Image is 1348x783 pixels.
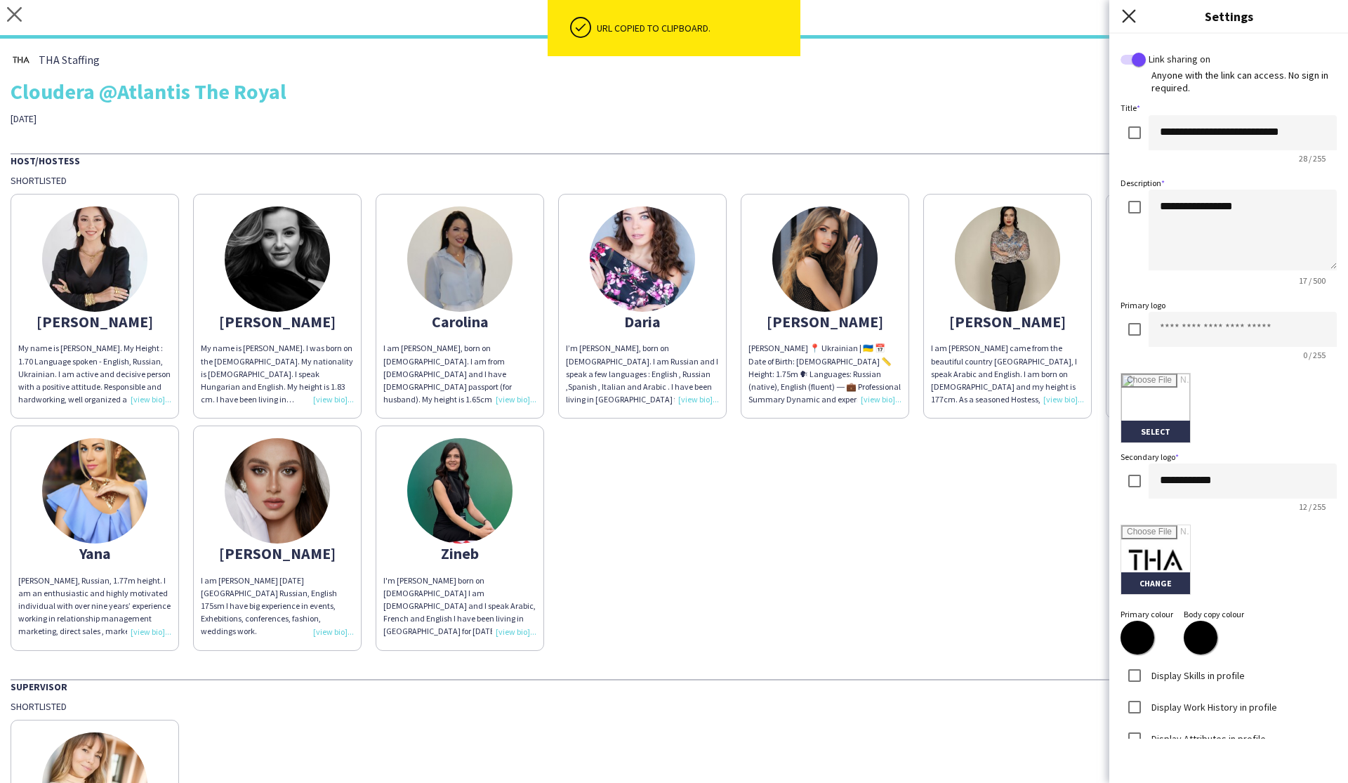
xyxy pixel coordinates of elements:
span: 28 / 255 [1288,153,1337,164]
label: Primary logo [1121,300,1165,310]
div: My name is [PERSON_NAME]. My Height : 1.70 Language spoken - English, Russian, Ukrainian. I am ac... [18,342,171,406]
img: thumb-600d1df0b6967.jpeg [590,206,695,312]
span: 0 / 255 [1292,350,1337,360]
div: [PERSON_NAME] [201,547,354,560]
div: Shortlisted [11,700,1337,713]
label: Link sharing on [1146,53,1210,65]
div: Carolina [383,315,536,328]
label: Title [1121,103,1140,113]
div: Host/Hostess [11,153,1337,167]
div: I am [PERSON_NAME], born on [DEMOGRAPHIC_DATA]. I am from [DEMOGRAPHIC_DATA] and I have [DEMOGRAP... [383,342,536,406]
img: thumb-8fa862a2-4ba6-4d8c-b812-4ab7bb08ac6d.jpg [407,438,513,544]
div: I'm [PERSON_NAME] born on [DEMOGRAPHIC_DATA] I am [DEMOGRAPHIC_DATA] and I speak Arabic, French a... [383,574,536,638]
div: My name is [PERSON_NAME]. I was born on the [DEMOGRAPHIC_DATA]. My nationality is [DEMOGRAPHIC_DA... [201,342,354,406]
div: I am [PERSON_NAME] came from the beautiful country [GEOGRAPHIC_DATA], I speak Arabic and English.... [931,342,1084,406]
div: Daria [566,315,719,328]
div: [PERSON_NAME], Russian, 1.77m height. I am an enthusiastic and highly motivated individual with o... [18,574,171,638]
label: Primary colour [1121,609,1173,619]
div: [DATE] [11,112,475,125]
label: Body copy colour [1184,609,1244,619]
label: Display Work History in profile [1149,700,1277,713]
img: thumb-16475042836232eb9b597b1.jpeg [772,206,878,312]
div: Supervisor [11,679,1337,693]
div: Cloudera @Atlantis The Royal [11,81,1337,102]
div: [PERSON_NAME] [931,315,1084,328]
img: thumb-a9fbda4c-252d-425b-af8b-91dde0a5ca79.jpg [225,438,330,544]
img: thumb-67dbbf4d779c2.jpeg [225,206,330,312]
label: Secondary logo [1121,452,1179,462]
label: Display Skills in profile [1149,669,1245,681]
span: I am [PERSON_NAME] [DATE] [GEOGRAPHIC_DATA] Russian, English 175sm I have big experience in event... [201,575,337,637]
span: THA Staffing [39,53,100,66]
div: [PERSON_NAME] 📍 Ukrainian | 🇺🇦 📅 Date of Birth: [DEMOGRAPHIC_DATA] 📏 Height: 1.75m 🗣 Languages: R... [748,342,901,406]
span: 17 / 500 [1288,275,1337,286]
div: Anyone with the link can access. No sign in required. [1121,69,1337,94]
img: thumb-68d93c9068ed6.jpeg [407,206,513,312]
div: Zineb [383,547,536,560]
img: thumb-63a9b2e02f6f4.png [42,438,147,544]
label: Display Attributes in profile [1149,732,1266,744]
h3: Settings [1109,7,1348,25]
label: Description [1121,178,1165,188]
img: thumb-0b1c4840-441c-4cf7-bc0f-fa59e8b685e2..jpg [11,49,32,70]
div: Yana [18,547,171,560]
span: I’m [PERSON_NAME], born on [DEMOGRAPHIC_DATA]. I am Russian and I speak a few languages : English... [566,343,719,468]
div: [PERSON_NAME] [748,315,901,328]
div: [PERSON_NAME] [18,315,171,328]
div: [PERSON_NAME] [201,315,354,328]
img: thumb-66f58db5b7d32.jpeg [42,206,147,312]
div: Shortlisted [11,174,1337,187]
img: thumb-67126dc907f79.jpeg [955,206,1060,312]
span: 12 / 255 [1288,501,1337,512]
div: URL copied to clipboard. [597,22,795,34]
